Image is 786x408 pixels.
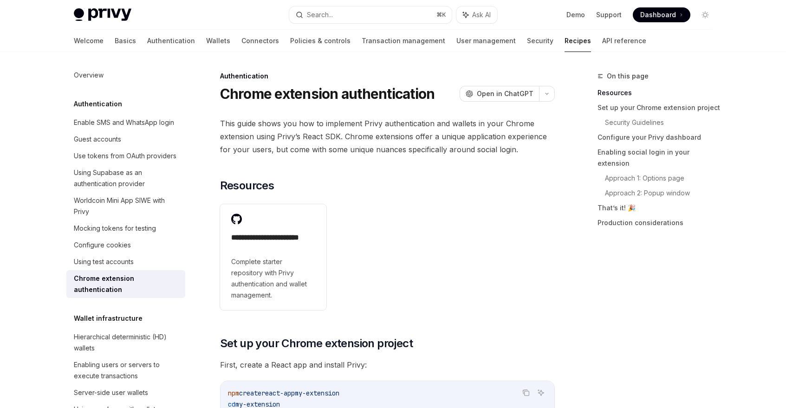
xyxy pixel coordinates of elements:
[74,359,180,382] div: Enabling users or servers to execute transactions
[66,237,185,253] a: Configure cookies
[472,10,491,19] span: Ask AI
[66,220,185,237] a: Mocking tokens for testing
[74,273,180,295] div: Chrome extension authentication
[66,67,185,84] a: Overview
[74,387,148,398] div: Server-side user wallets
[241,30,279,52] a: Connectors
[698,7,713,22] button: Toggle dark mode
[598,201,720,215] a: That’s it! 🎉
[66,131,185,148] a: Guest accounts
[596,10,622,19] a: Support
[362,30,445,52] a: Transaction management
[520,387,532,399] button: Copy the contents from the code block
[477,89,533,98] span: Open in ChatGPT
[74,117,174,128] div: Enable SMS and WhatsApp login
[598,215,720,230] a: Production considerations
[66,164,185,192] a: Using Supabase as an authentication provider
[74,98,122,110] h5: Authentication
[535,387,547,399] button: Ask AI
[220,336,413,351] span: Set up your Chrome extension project
[231,256,316,301] span: Complete starter repository with Privy authentication and wallet management.
[74,331,180,354] div: Hierarchical deterministic (HD) wallets
[289,6,452,23] button: Search...⌘K
[66,356,185,384] a: Enabling users or servers to execute transactions
[66,192,185,220] a: Worldcoin Mini App SIWE with Privy
[565,30,591,52] a: Recipes
[566,10,585,19] a: Demo
[220,117,555,156] span: This guide shows you how to implement Privy authentication and wallets in your Chrome extension u...
[640,10,676,19] span: Dashboard
[527,30,553,52] a: Security
[74,134,121,145] div: Guest accounts
[220,85,435,102] h1: Chrome extension authentication
[74,313,143,324] h5: Wallet infrastructure
[66,270,185,298] a: Chrome extension authentication
[220,178,274,193] span: Resources
[436,11,446,19] span: ⌘ K
[605,171,720,186] a: Approach 1: Options page
[307,9,333,20] div: Search...
[74,150,176,162] div: Use tokens from OAuth providers
[66,114,185,131] a: Enable SMS and WhatsApp login
[66,253,185,270] a: Using test accounts
[74,167,180,189] div: Using Supabase as an authentication provider
[261,389,295,397] span: react-app
[115,30,136,52] a: Basics
[290,30,351,52] a: Policies & controls
[74,70,104,81] div: Overview
[220,204,327,310] a: **** **** **** **** ****Complete starter repository with Privy authentication and wallet management.
[66,329,185,356] a: Hierarchical deterministic (HD) wallets
[602,30,646,52] a: API reference
[598,85,720,100] a: Resources
[605,186,720,201] a: Approach 2: Popup window
[74,8,131,21] img: light logo
[456,30,516,52] a: User management
[456,6,497,23] button: Ask AI
[220,358,555,371] span: First, create a React app and install Privy:
[228,389,239,397] span: npm
[239,389,261,397] span: create
[295,389,339,397] span: my-extension
[598,100,720,115] a: Set up your Chrome extension project
[147,30,195,52] a: Authentication
[74,30,104,52] a: Welcome
[598,145,720,171] a: Enabling social login in your extension
[220,71,555,81] div: Authentication
[633,7,690,22] a: Dashboard
[607,71,649,82] span: On this page
[74,223,156,234] div: Mocking tokens for testing
[74,195,180,217] div: Worldcoin Mini App SIWE with Privy
[605,115,720,130] a: Security Guidelines
[460,86,539,102] button: Open in ChatGPT
[206,30,230,52] a: Wallets
[74,240,131,251] div: Configure cookies
[66,148,185,164] a: Use tokens from OAuth providers
[598,130,720,145] a: Configure your Privy dashboard
[66,384,185,401] a: Server-side user wallets
[74,256,134,267] div: Using test accounts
